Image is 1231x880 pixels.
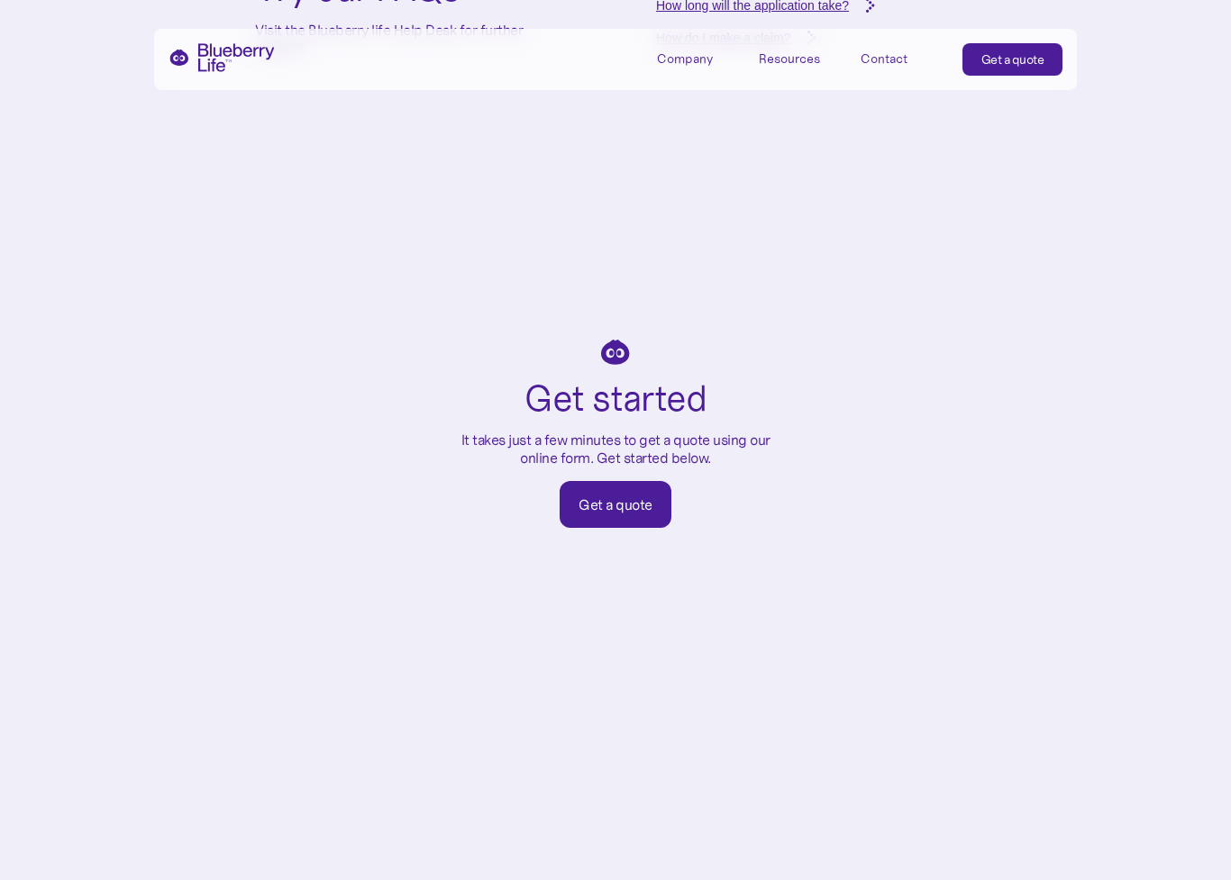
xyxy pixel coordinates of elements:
[759,51,820,67] div: Resources
[981,50,1044,68] div: Get a quote
[560,481,671,528] a: Get a quote
[657,51,713,67] div: Company
[861,51,907,67] div: Contact
[579,495,652,513] div: Get a quote
[453,431,778,466] p: It takes just a few minutes to get a quote using our online form. Get started below.
[169,43,275,72] a: home
[255,22,575,56] p: Visit the Blueberry life Help Desk for further support.
[524,379,707,417] h2: Get started
[962,43,1063,76] a: Get a quote
[759,43,840,73] div: Resources
[657,43,738,73] div: Company
[861,43,942,73] a: Contact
